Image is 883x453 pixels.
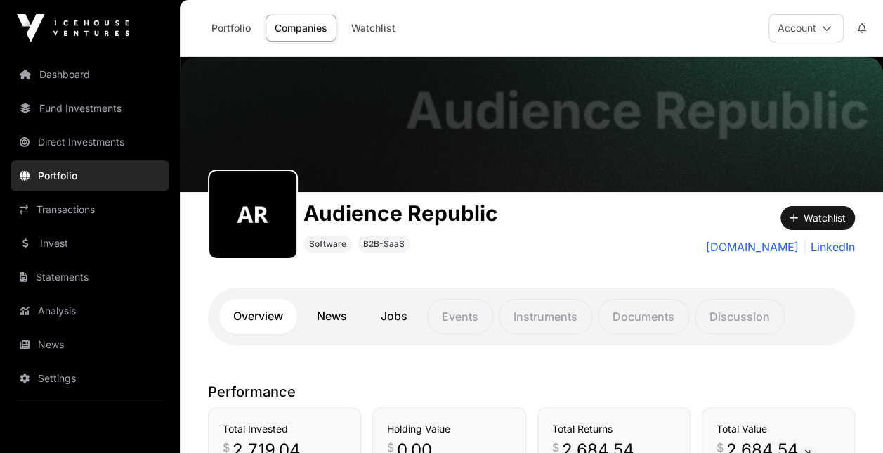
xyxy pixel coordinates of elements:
p: Performance [208,382,855,402]
img: audience-republic334.png [215,177,291,253]
a: Invest [11,228,169,259]
a: News [11,329,169,360]
a: Direct Investments [11,127,169,158]
a: Analysis [11,295,169,326]
a: Watchlist [342,15,405,42]
img: Audience Republic [180,57,883,192]
h3: Total Returns [552,422,676,436]
nav: Tabs [219,299,844,334]
h3: Total Invested [223,422,346,436]
h3: Holding Value [387,422,511,436]
a: Jobs [367,299,421,334]
p: Events [427,299,493,334]
a: Portfolio [11,160,169,191]
p: Discussion [695,299,785,334]
a: [DOMAIN_NAME] [706,238,799,255]
a: Portfolio [202,15,260,42]
a: News [303,299,361,334]
a: Dashboard [11,59,169,90]
img: Icehouse Ventures Logo [17,14,129,42]
a: Transactions [11,194,169,225]
button: Account [768,14,844,42]
a: LinkedIn [804,238,855,255]
button: Watchlist [780,206,855,230]
iframe: Chat Widget [813,385,883,453]
span: Software [309,238,346,250]
p: Documents [598,299,689,334]
p: Instruments [499,299,592,334]
a: Companies [266,15,336,42]
h3: Total Value [717,422,840,436]
h1: Audience Republic [303,200,498,226]
h1: Audience Republic [405,85,869,136]
span: B2B-SaaS [363,238,405,250]
a: Fund Investments [11,93,169,124]
a: Overview [219,299,297,334]
a: Statements [11,262,169,293]
a: Settings [11,363,169,394]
